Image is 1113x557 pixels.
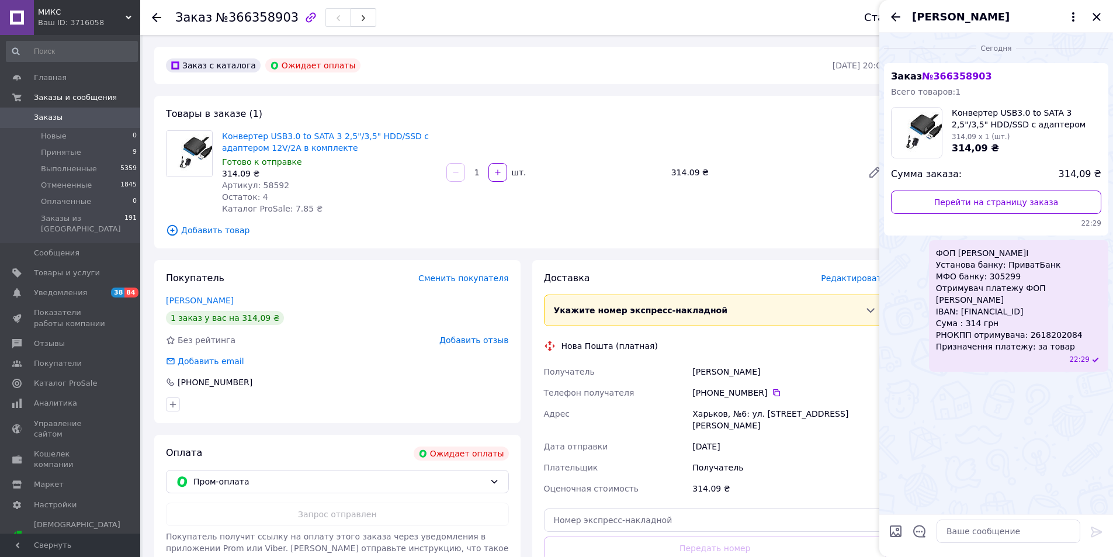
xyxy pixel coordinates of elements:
[508,167,527,178] div: шт.
[38,7,126,18] span: МИКС
[863,161,886,184] a: Редактировать
[34,92,117,103] span: Заказы и сообщения
[120,180,137,191] span: 1845
[690,361,889,382] div: [PERSON_NAME]
[891,87,961,96] span: Всего товаров: 1
[1069,355,1090,365] span: 22:29 12.10.2025
[884,42,1108,54] div: 12.10.2025
[34,378,97,389] span: Каталог ProSale
[41,213,124,234] span: Заказы из [GEOGRAPHIC_DATA]
[554,306,728,315] span: Укажите номер экспресс-накладной
[34,268,100,278] span: Товары и услуги
[912,524,927,539] button: Открыть шаблоны ответов
[559,340,661,352] div: Нова Пошта (платная)
[544,388,634,397] span: Телефон получателя
[1059,168,1101,181] span: 314,09 ₴
[166,447,202,458] span: Оплата
[34,479,64,490] span: Маркет
[222,132,429,153] a: Конвертер USB3.0 to SATA 3 2,5"/3,5" HDD/SSD c адаптером 12V/2A в комплекте
[111,288,124,297] span: 38
[952,133,1010,141] span: 314,09 x 1 (шт.)
[544,367,595,376] span: Получатель
[864,12,942,23] div: Статус заказа
[165,355,245,367] div: Добавить email
[41,147,81,158] span: Принятые
[34,398,77,409] span: Аналитика
[34,248,79,258] span: Сообщения
[952,107,1101,130] span: Конвертер USB3.0 to SATA 3 2,5"/3,5" HDD/SSD c адаптером 12V/2A в комплекте
[544,484,639,493] span: Оценочная стоимость
[166,311,284,325] div: 1 заказ у вас на 314,09 ₴
[690,403,889,436] div: Харьков, №6: ул. [STREET_ADDRESS][PERSON_NAME]
[120,164,137,174] span: 5359
[222,168,437,179] div: 314.09 ₴
[265,58,360,72] div: Ожидает оплаты
[544,508,887,532] input: Номер экспресс-накладной
[34,358,82,369] span: Покупатели
[216,11,299,25] span: №366358903
[166,272,224,283] span: Покупатель
[544,272,590,283] span: Доставка
[34,449,108,470] span: Кошелек компании
[41,131,67,141] span: Новые
[34,72,67,83] span: Главная
[166,224,886,237] span: Добавить товар
[176,376,254,388] div: [PHONE_NUMBER]
[833,61,886,70] time: [DATE] 20:06
[222,157,302,167] span: Готово к отправке
[690,436,889,457] div: [DATE]
[178,335,235,345] span: Без рейтинга
[34,288,87,298] span: Уведомления
[891,191,1101,214] a: Перейти на страницу заказа
[166,108,262,119] span: Товары в заказе (1)
[38,18,140,28] div: Ваш ID: 3716058
[976,44,1017,54] span: Сегодня
[692,387,886,399] div: [PHONE_NUMBER]
[133,147,137,158] span: 9
[936,247,1101,352] span: ФОП [PERSON_NAME]І Установа банку: ПриватБанк МФО банку: 305299 Отримувач платежу ФОП [PERSON_NAM...
[41,164,97,174] span: Выполненные
[414,447,509,461] div: Ожидает оплаты
[952,143,999,154] span: 314,09 ₴
[176,355,245,367] div: Добавить email
[6,41,138,62] input: Поиск
[222,204,323,213] span: Каталог ProSale: 7.85 ₴
[418,274,508,283] span: Сменить покупателя
[892,108,942,158] img: 6323284149_w100_h100_konverter-usb30-to.jpg
[166,296,234,305] a: [PERSON_NAME]
[544,463,598,472] span: Плательщик
[41,196,91,207] span: Оплаченные
[912,9,1080,25] button: [PERSON_NAME]
[1090,10,1104,24] button: Закрыть
[193,475,485,488] span: Пром-оплата
[891,168,962,181] span: Сумма заказа:
[175,11,212,25] span: Заказ
[544,442,608,451] span: Дата отправки
[667,164,858,181] div: 314.09 ₴
[821,274,886,283] span: Редактировать
[922,71,991,82] span: № 366358903
[690,478,889,499] div: 314.09 ₴
[124,213,137,234] span: 191
[34,307,108,328] span: Показатели работы компании
[166,58,261,72] div: Заказ с каталога
[912,9,1010,25] span: [PERSON_NAME]
[891,219,1101,229] span: 22:29 12.10.2025
[889,10,903,24] button: Назад
[222,192,268,202] span: Остаток: 4
[34,520,120,552] span: [DEMOGRAPHIC_DATA] и счета
[891,71,992,82] span: Заказ
[544,409,570,418] span: Адрес
[34,112,63,123] span: Заказы
[133,196,137,207] span: 0
[133,131,137,141] span: 0
[34,500,77,510] span: Настройки
[34,338,65,349] span: Отзывы
[222,181,289,190] span: Артикул: 58592
[439,335,508,345] span: Добавить отзыв
[690,457,889,478] div: Получатель
[152,12,161,23] div: Вернуться назад
[124,288,138,297] span: 84
[41,180,92,191] span: Отмененные
[166,503,509,526] button: Запрос отправлен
